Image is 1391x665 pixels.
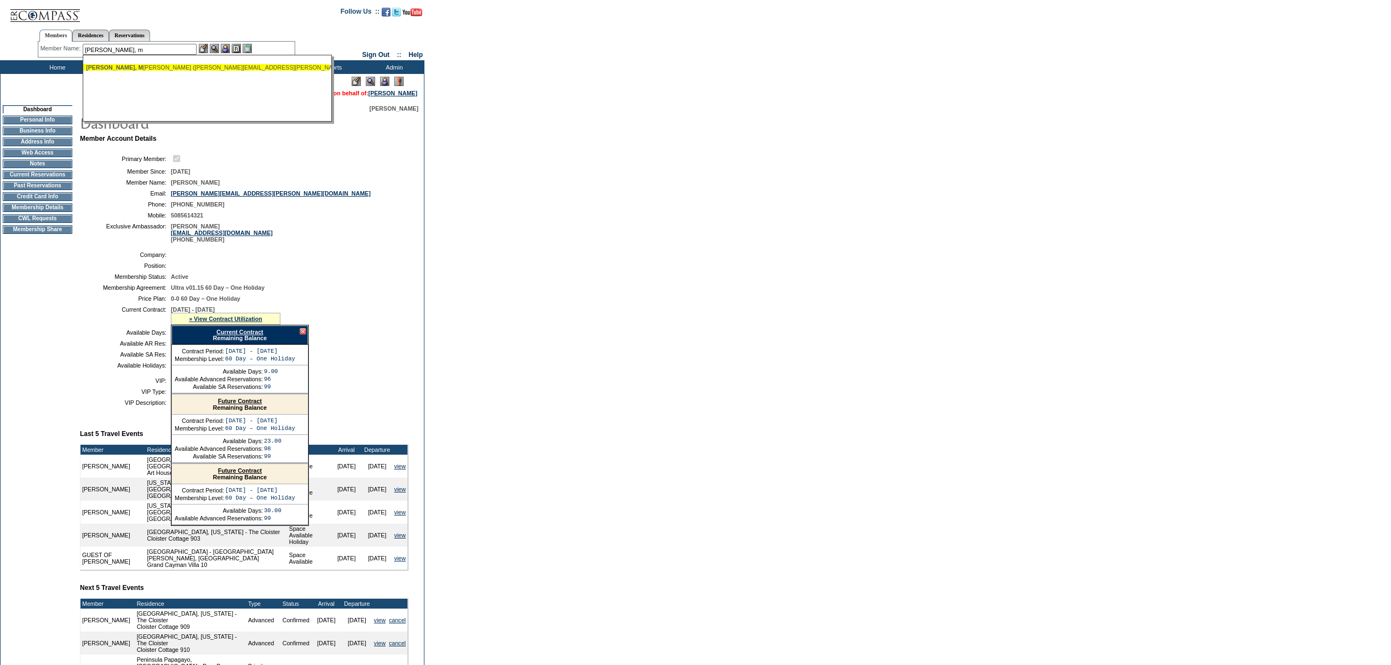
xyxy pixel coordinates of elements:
td: Available AR Res: [84,340,166,347]
td: [DATE] [362,455,393,478]
td: Space Available Holiday [288,455,331,478]
td: Dashboard [3,105,72,113]
td: Membership Level: [175,495,224,501]
td: Current Contract: [84,306,166,325]
td: [GEOGRAPHIC_DATA], [US_STATE] - [GEOGRAPHIC_DATA], [US_STATE] Art House [145,455,287,478]
a: [EMAIL_ADDRESS][DOMAIN_NAME] [171,230,273,236]
a: Reservations [109,30,150,41]
img: Follow us on Twitter [392,8,401,16]
td: Space Available [288,478,331,501]
td: Member [81,445,145,455]
td: Primary Member: [84,153,166,164]
td: [DATE] [362,547,393,570]
td: VIP: [84,377,166,384]
td: CWL Requests [3,214,72,223]
td: Notes [3,159,72,168]
td: Home [25,60,88,74]
td: Available Days: [175,507,263,514]
td: Follow Us :: [341,7,380,20]
td: [PERSON_NAME] [81,478,145,501]
td: Available Days: [175,438,263,444]
td: Business Info [3,127,72,135]
td: Price Plan: [84,295,166,302]
td: Available Days: [175,368,263,375]
span: [PHONE_NUMBER] [171,201,225,208]
td: Departure [342,599,372,609]
td: Available SA Reservations: [175,453,263,460]
a: Members [39,30,73,42]
td: Available Advanced Reservations: [175,445,263,452]
td: Current Reservations [3,170,72,179]
td: 23.00 [264,438,281,444]
td: [US_STATE][GEOGRAPHIC_DATA], [US_STATE][GEOGRAPHIC_DATA] [GEOGRAPHIC_DATA] 23B [145,478,287,501]
td: [DATE] [311,632,342,655]
a: view [394,532,406,538]
td: [GEOGRAPHIC_DATA] - [GEOGRAPHIC_DATA][PERSON_NAME], [GEOGRAPHIC_DATA] Grand Cayman Villa 10 [145,547,287,570]
span: [PERSON_NAME], M [86,64,143,71]
td: Advanced [246,609,281,632]
td: VIP Description: [84,399,166,406]
td: [GEOGRAPHIC_DATA], [US_STATE] - The Cloister Cloister Cottage 909 [135,609,246,632]
img: Become our fan on Facebook [382,8,390,16]
td: 9.00 [264,368,278,375]
td: [DATE] [342,609,372,632]
td: [DATE] [331,524,362,547]
td: 96 [264,376,278,382]
img: b_calculator.gif [243,44,252,53]
td: Credit Card Info [3,192,72,201]
td: [DATE] - [DATE] [225,487,295,494]
a: cancel [389,640,406,646]
a: [PERSON_NAME] [369,90,417,96]
td: [PERSON_NAME] [81,501,145,524]
a: Help [409,51,423,59]
td: Personal Info [3,116,72,124]
td: [DATE] [331,547,362,570]
td: 30.00 [264,507,281,514]
a: Future Contract [218,398,262,404]
td: 60 Day – One Holiday [225,495,295,501]
td: Address Info [3,137,72,146]
td: Confirmed [281,609,311,632]
td: Email: [84,190,166,197]
div: Remaining Balance [172,464,308,484]
td: Membership Agreement: [84,284,166,291]
td: Arrival [331,445,362,455]
td: Member Since: [84,168,166,175]
b: Last 5 Travel Events [80,430,143,438]
img: View Mode [366,77,375,86]
img: Reservations [232,44,241,53]
div: Member Name: [41,44,83,53]
td: 99 [264,453,281,460]
td: GUEST OF [PERSON_NAME] [81,547,145,570]
img: Impersonate [221,44,230,53]
span: 0-0 60 Day – One Holiday [171,295,240,302]
td: Residence [145,445,287,455]
span: [DATE] - [DATE] [171,306,215,313]
a: view [394,463,406,469]
a: Follow us on Twitter [392,11,401,18]
td: Membership Details [3,203,72,212]
span: Ultra v01.15 60 Day – One Holiday [171,284,265,291]
a: Become our fan on Facebook [382,11,390,18]
a: view [374,640,386,646]
a: view [394,486,406,492]
td: Exclusive Ambassador: [84,223,166,243]
span: You are acting on behalf of: [292,90,417,96]
td: Available Advanced Reservations: [175,515,263,521]
td: [DATE] [362,478,393,501]
td: [GEOGRAPHIC_DATA], [US_STATE] - The Cloister Cloister Cottage 903 [145,524,287,547]
td: Membership Level: [175,356,224,362]
span: [PERSON_NAME] [171,179,220,186]
td: [DATE] [331,501,362,524]
td: Space Available Holiday [288,524,331,547]
a: Future Contract [218,467,262,474]
td: Space Available [288,501,331,524]
td: Departure [362,445,393,455]
td: [DATE] - [DATE] [225,417,295,424]
td: [GEOGRAPHIC_DATA], [US_STATE] - The Cloister Cloister Cottage 910 [135,632,246,655]
td: Member Name: [84,179,166,186]
a: Subscribe to our YouTube Channel [403,11,422,18]
span: [PERSON_NAME] [PHONE_NUMBER] [171,223,273,243]
img: Subscribe to our YouTube Channel [403,8,422,16]
td: 60 Day – One Holiday [225,356,295,362]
